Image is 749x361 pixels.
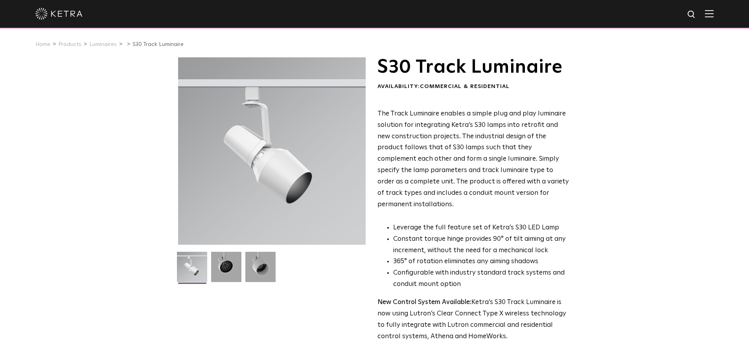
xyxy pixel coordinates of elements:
a: Luminaires [89,42,117,47]
span: The Track Luminaire enables a simple plug and play luminaire solution for integrating Ketra’s S30... [377,110,569,208]
li: Configurable with industry standard track systems and conduit mount option [393,268,569,290]
h1: S30 Track Luminaire [377,57,569,77]
img: search icon [687,10,697,20]
img: 3b1b0dc7630e9da69e6b [211,252,241,288]
p: Ketra’s S30 Track Luminaire is now using Lutron’s Clear Connect Type X wireless technology to ful... [377,297,569,343]
img: Hamburger%20Nav.svg [705,10,714,17]
strong: New Control System Available: [377,299,471,306]
li: Leverage the full feature set of Ketra’s S30 LED Lamp [393,222,569,234]
a: S30 Track Luminaire [133,42,184,47]
img: ketra-logo-2019-white [35,8,83,20]
img: S30-Track-Luminaire-2021-Web-Square [177,252,207,288]
a: Products [58,42,81,47]
li: 365° of rotation eliminates any aiming shadows [393,256,569,268]
a: Home [35,42,50,47]
span: Commercial & Residential [420,84,510,89]
div: Availability: [377,83,569,91]
li: Constant torque hinge provides 90° of tilt aiming at any increment, without the need for a mechan... [393,234,569,257]
img: 9e3d97bd0cf938513d6e [245,252,276,288]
